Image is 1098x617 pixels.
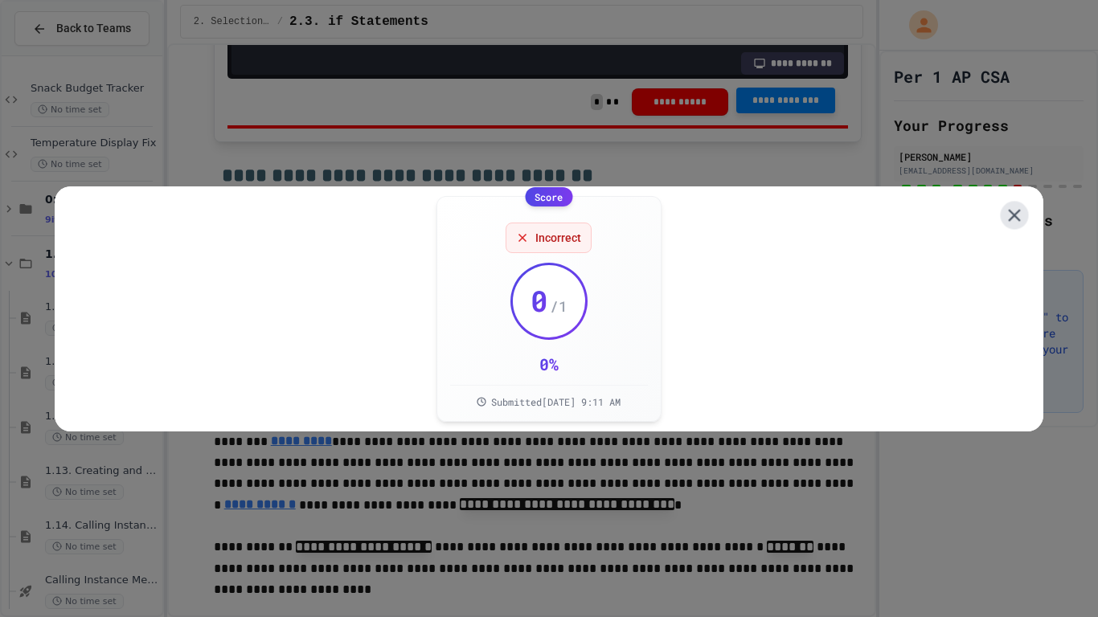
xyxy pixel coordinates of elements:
[525,187,572,206] div: Score
[550,295,567,317] span: / 1
[491,395,621,408] span: Submitted [DATE] 9:11 AM
[539,353,559,375] div: 0 %
[531,284,548,317] span: 0
[535,230,581,246] span: Incorrect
